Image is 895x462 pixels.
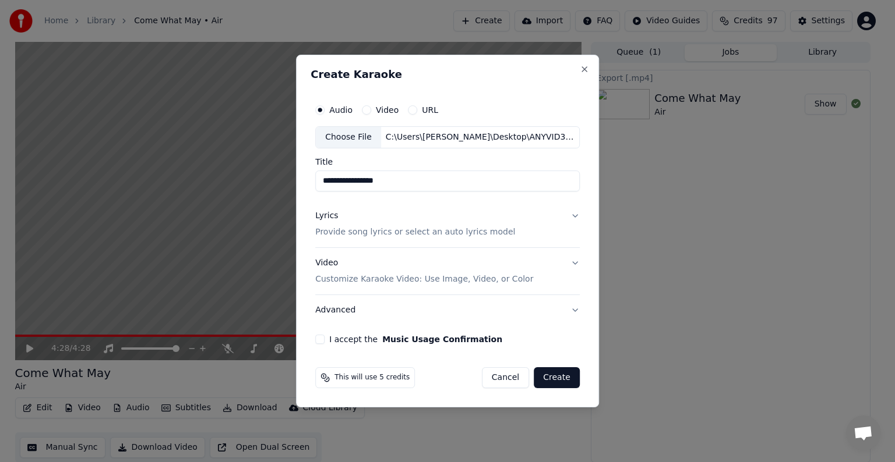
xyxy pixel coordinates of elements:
[311,69,584,80] h2: Create Karaoke
[534,367,580,388] button: Create
[316,127,381,148] div: Choose File
[382,335,502,343] button: I accept the
[315,273,533,285] p: Customize Karaoke Video: Use Image, Video, or Color
[315,210,338,222] div: Lyrics
[334,373,410,382] span: This will use 5 credits
[315,158,580,166] label: Title
[381,132,579,143] div: C:\Users\[PERSON_NAME]\Desktop\ANYVID3\music\More Than Words Extreme Acoustic Cover by [PERSON_NA...
[329,335,502,343] label: I accept the
[315,257,533,285] div: Video
[482,367,529,388] button: Cancel
[315,295,580,325] button: Advanced
[422,106,438,114] label: URL
[315,226,515,238] p: Provide song lyrics or select an auto lyrics model
[376,106,399,114] label: Video
[315,201,580,247] button: LyricsProvide song lyrics or select an auto lyrics model
[315,248,580,294] button: VideoCustomize Karaoke Video: Use Image, Video, or Color
[329,106,353,114] label: Audio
